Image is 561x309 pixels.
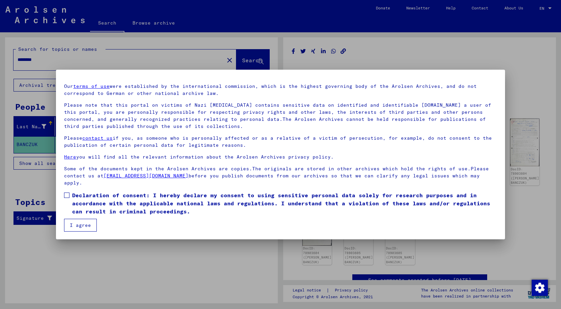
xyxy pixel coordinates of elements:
[64,165,497,186] p: Some of the documents kept in the Arolsen Archives are copies.The originals are stored in other a...
[72,191,497,215] span: Declaration of consent: I hereby declare my consent to using sensitive personal data solely for r...
[64,153,497,161] p: you will find all the relevant information about the Arolsen Archives privacy policy.
[64,219,97,232] button: I agree
[64,135,497,149] p: Please if you, as someone who is personally affected or as a relative of a victim of persecution,...
[73,83,110,89] a: terms of use
[64,102,497,130] p: Please note that this portal on victims of Nazi [MEDICAL_DATA] contains sensitive data on identif...
[104,173,188,179] a: [EMAIL_ADDRESS][DOMAIN_NAME]
[532,280,548,296] img: Change consent
[82,135,113,141] a: contact us
[64,154,76,160] a: Here
[64,83,497,97] p: Our were established by the international commission, which is the highest governing body of the ...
